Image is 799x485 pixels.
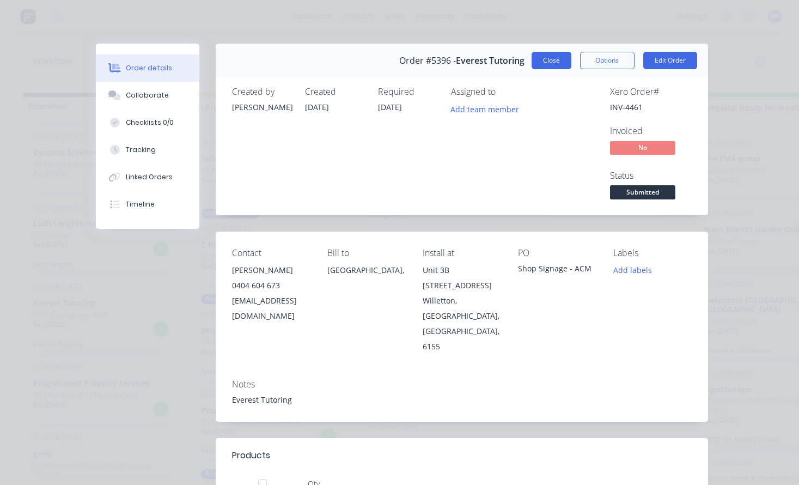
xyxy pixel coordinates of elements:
[126,172,173,182] div: Linked Orders
[232,293,310,324] div: [EMAIL_ADDRESS][DOMAIN_NAME]
[451,101,525,116] button: Add team member
[126,199,155,209] div: Timeline
[126,63,172,73] div: Order details
[378,87,438,97] div: Required
[423,263,501,293] div: Unit 3B [STREET_ADDRESS]
[126,118,174,128] div: Checklists 0/0
[232,87,292,97] div: Created by
[232,263,310,324] div: [PERSON_NAME]0404 604 673[EMAIL_ADDRESS][DOMAIN_NAME]
[232,379,692,390] div: Notes
[613,248,691,258] div: Labels
[399,56,456,66] span: Order #5396 -
[232,248,310,258] div: Contact
[610,185,675,202] button: Submitted
[96,54,199,82] button: Order details
[610,141,675,155] span: No
[610,101,692,113] div: INV-4461
[96,109,199,136] button: Checklists 0/0
[643,52,697,69] button: Edit Order
[444,101,524,116] button: Add team member
[423,248,501,258] div: Install at
[305,87,365,97] div: Created
[96,163,199,191] button: Linked Orders
[305,102,329,112] span: [DATE]
[327,263,405,298] div: [GEOGRAPHIC_DATA],
[232,263,310,278] div: [PERSON_NAME]
[96,82,199,109] button: Collaborate
[423,293,501,354] div: Willetton, [GEOGRAPHIC_DATA], [GEOGRAPHIC_DATA], 6155
[610,87,692,97] div: Xero Order #
[607,263,657,277] button: Add labels
[96,136,199,163] button: Tracking
[518,263,596,278] div: Shop Signage - ACM
[532,52,571,69] button: Close
[580,52,635,69] button: Options
[232,394,692,405] div: Everest Tutoring
[126,90,169,100] div: Collaborate
[451,87,560,97] div: Assigned to
[378,102,402,112] span: [DATE]
[232,101,292,113] div: [PERSON_NAME]
[327,248,405,258] div: Bill to
[232,449,270,462] div: Products
[610,185,675,199] span: Submitted
[610,126,692,136] div: Invoiced
[327,263,405,278] div: [GEOGRAPHIC_DATA],
[518,248,596,258] div: PO
[423,263,501,354] div: Unit 3B [STREET_ADDRESS]Willetton, [GEOGRAPHIC_DATA], [GEOGRAPHIC_DATA], 6155
[96,191,199,218] button: Timeline
[456,56,524,66] span: Everest Tutoring
[126,145,156,155] div: Tracking
[232,278,310,293] div: 0404 604 673
[610,171,692,181] div: Status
